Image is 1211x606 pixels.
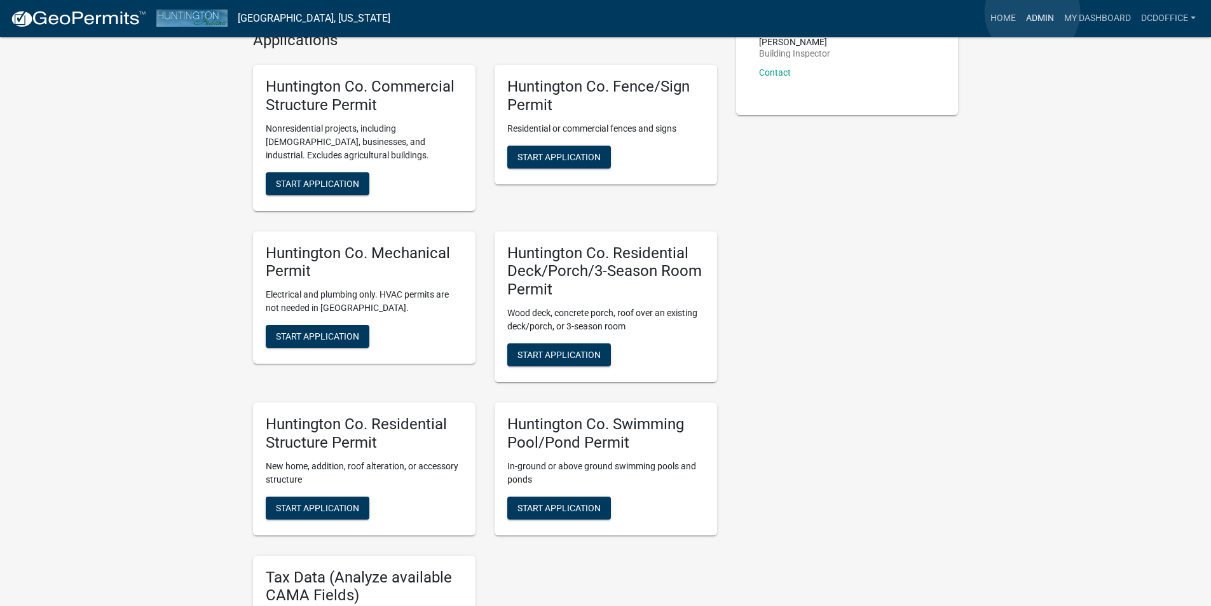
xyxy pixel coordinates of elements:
[517,350,601,360] span: Start Application
[759,38,830,46] p: [PERSON_NAME]
[266,172,369,195] button: Start Application
[266,568,463,605] h5: Tax Data (Analyze available CAMA Fields)
[266,288,463,315] p: Electrical and plumbing only. HVAC permits are not needed in [GEOGRAPHIC_DATA].
[266,244,463,281] h5: Huntington Co. Mechanical Permit
[1136,6,1201,31] a: DCDOffice
[759,67,791,78] a: Contact
[156,10,228,27] img: Huntington County, Indiana
[507,460,704,486] p: In-ground or above ground swimming pools and ponds
[266,122,463,162] p: Nonresidential projects, including [DEMOGRAPHIC_DATA], businesses, and industrial. Excludes agric...
[276,331,359,341] span: Start Application
[759,49,830,58] p: Building Inspector
[266,460,463,486] p: New home, addition, roof alteration, or accessory structure
[507,244,704,299] h5: Huntington Co. Residential Deck/Porch/3-Season Room Permit
[985,6,1021,31] a: Home
[266,78,463,114] h5: Huntington Co. Commercial Structure Permit
[517,151,601,162] span: Start Application
[517,502,601,513] span: Start Application
[266,325,369,348] button: Start Application
[238,8,390,29] a: [GEOGRAPHIC_DATA], [US_STATE]
[266,497,369,520] button: Start Application
[507,146,611,169] button: Start Application
[266,415,463,452] h5: Huntington Co. Residential Structure Permit
[507,122,704,135] p: Residential or commercial fences and signs
[253,31,717,50] h4: Applications
[507,497,611,520] button: Start Application
[1059,6,1136,31] a: My Dashboard
[507,306,704,333] p: Wood deck, concrete porch, roof over an existing deck/porch, or 3-season room
[507,78,704,114] h5: Huntington Co. Fence/Sign Permit
[276,178,359,188] span: Start Application
[507,343,611,366] button: Start Application
[507,415,704,452] h5: Huntington Co. Swimming Pool/Pond Permit
[1021,6,1059,31] a: Admin
[276,502,359,513] span: Start Application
